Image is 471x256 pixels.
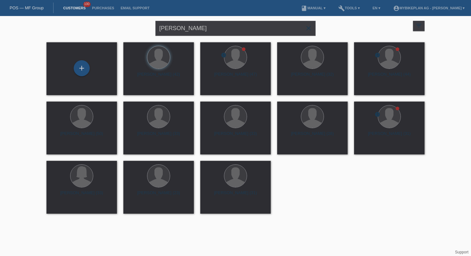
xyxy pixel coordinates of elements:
div: unconfirmed, pending [221,52,227,59]
i: filter_list [415,22,422,29]
i: close [305,24,312,32]
i: book [301,5,307,12]
i: account_circle [393,5,400,12]
a: bookManual ▾ [298,6,329,10]
div: unconfirmed, pending [375,52,380,59]
div: [PERSON_NAME] (32) [282,72,343,82]
a: Purchases [89,6,117,10]
div: [PERSON_NAME] (33) [128,131,189,141]
a: Email Support [117,6,153,10]
i: build [338,5,345,12]
a: Support [455,250,468,254]
div: Add customer [74,63,89,74]
i: error [375,111,380,117]
a: account_circleMybikeplan AG - [PERSON_NAME] ▾ [390,6,468,10]
div: [PERSON_NAME] (28) [282,131,343,141]
div: [PERSON_NAME] (31) [205,190,266,201]
input: Search... [155,21,316,36]
div: [PERSON_NAME] (44) [359,72,419,82]
div: unconfirmed, pending [375,111,380,118]
div: [PERSON_NAME] (33) [205,131,266,141]
div: [PERSON_NAME] (33) [52,190,112,201]
div: [PERSON_NAME] (50) [52,131,112,141]
a: buildTools ▾ [335,6,363,10]
i: error [221,52,227,58]
div: [PERSON_NAME] (42) [128,72,189,82]
span: 100 [83,2,91,7]
div: [PERSON_NAME] (23) [128,190,189,201]
div: [PERSON_NAME] (31) [359,131,419,141]
div: [PERSON_NAME] (47) [205,72,266,82]
a: Customers [60,6,89,10]
a: EN ▾ [369,6,384,10]
a: POS — MF Group [10,5,44,10]
i: error [375,52,380,58]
